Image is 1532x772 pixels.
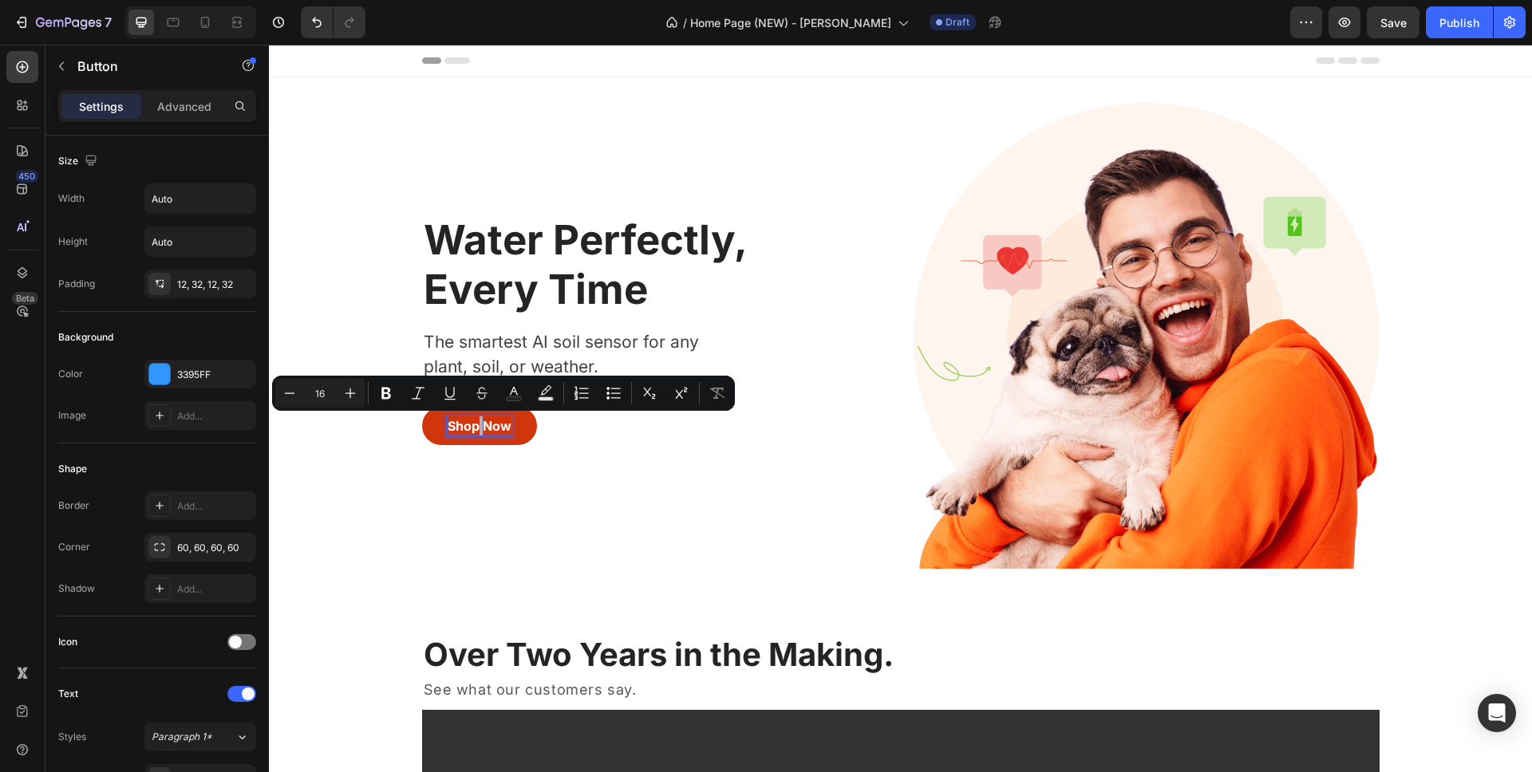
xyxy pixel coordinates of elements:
div: Color [58,367,83,381]
span: Home Page (NEW) - [PERSON_NAME] [690,14,891,31]
div: 450 [15,170,38,183]
p: See what our customers say. [155,634,1109,657]
span: / [683,14,687,31]
iframe: Design area [269,45,1532,772]
div: Corner [58,540,90,554]
div: Shadow [58,581,95,596]
div: Border [58,498,89,513]
button: 7 [6,6,119,38]
input: Auto [145,227,255,256]
button: Paragraph 1* [144,723,256,751]
div: 3395FF [177,368,252,382]
p: 7 [105,13,112,32]
div: Size [58,151,101,172]
div: Add... [177,582,252,597]
div: Icon [58,635,77,649]
div: Text [58,687,78,701]
div: Width [58,191,85,206]
div: Shape [58,462,87,476]
span: Save [1380,16,1407,30]
h2: Over Two Years in the Making. [153,588,1111,632]
div: Add... [177,409,252,423]
span: Draft [946,15,969,30]
div: Image [58,408,86,423]
div: Padding [58,277,95,291]
div: Open Intercom Messenger [1478,694,1516,732]
div: 12, 32, 12, 32 [177,278,252,292]
div: Styles [58,730,86,744]
div: Undo/Redo [301,6,365,38]
div: Add... [177,499,252,514]
p: Advanced [157,98,211,115]
div: Height [58,234,88,249]
div: 60, 60, 60, 60 [177,541,252,555]
p: Settings [79,98,124,115]
img: Alt Image [645,58,1111,524]
input: Auto [145,184,255,213]
div: Publish [1439,14,1479,31]
span: Paragraph 1* [152,730,212,744]
div: Editor contextual toolbar [272,376,735,411]
button: Save [1367,6,1419,38]
p: Button [77,57,213,76]
button: Publish [1426,6,1493,38]
div: Beta [12,292,38,305]
div: Background [58,330,113,345]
